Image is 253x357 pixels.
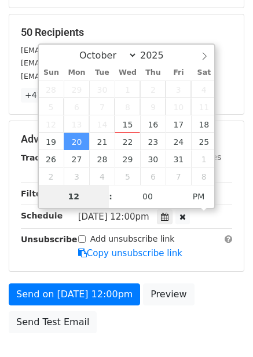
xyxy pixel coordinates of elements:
[191,69,217,76] span: Sat
[64,150,89,167] span: October 27, 2025
[191,167,217,185] span: November 8, 2025
[140,150,166,167] span: October 30, 2025
[39,115,64,133] span: October 12, 2025
[89,115,115,133] span: October 14, 2025
[115,150,140,167] span: October 29, 2025
[64,115,89,133] span: October 13, 2025
[191,81,217,98] span: October 4, 2025
[21,88,69,103] a: +47 more
[89,167,115,185] span: November 4, 2025
[140,98,166,115] span: October 9, 2025
[109,185,112,208] span: :
[166,115,191,133] span: October 17, 2025
[39,150,64,167] span: October 26, 2025
[9,283,140,305] a: Send on [DATE] 12:00pm
[21,153,60,162] strong: Tracking
[115,115,140,133] span: October 15, 2025
[64,98,89,115] span: October 6, 2025
[166,133,191,150] span: October 24, 2025
[191,150,217,167] span: November 1, 2025
[21,72,110,81] small: [EMAIL_ADDRESS]. Com
[21,211,63,220] strong: Schedule
[89,133,115,150] span: October 21, 2025
[191,115,217,133] span: October 18, 2025
[39,133,64,150] span: October 19, 2025
[166,98,191,115] span: October 10, 2025
[195,301,253,357] iframe: Chat Widget
[143,283,194,305] a: Preview
[140,69,166,76] span: Thu
[64,167,89,185] span: November 3, 2025
[21,235,78,244] strong: Unsubscribe
[21,59,150,67] small: [EMAIL_ADDRESS][DOMAIN_NAME]
[140,81,166,98] span: October 2, 2025
[21,133,232,145] h5: Advanced
[191,98,217,115] span: October 11, 2025
[115,81,140,98] span: October 1, 2025
[21,46,150,54] small: [EMAIL_ADDRESS][DOMAIN_NAME]
[21,189,50,198] strong: Filters
[64,81,89,98] span: September 29, 2025
[89,69,115,76] span: Tue
[39,98,64,115] span: October 5, 2025
[89,150,115,167] span: October 28, 2025
[90,233,175,245] label: Add unsubscribe link
[78,212,149,222] span: [DATE] 12:00pm
[115,69,140,76] span: Wed
[64,69,89,76] span: Mon
[89,81,115,98] span: September 30, 2025
[137,50,179,61] input: Year
[112,185,183,208] input: Minute
[166,81,191,98] span: October 3, 2025
[140,167,166,185] span: November 6, 2025
[191,133,217,150] span: October 25, 2025
[140,115,166,133] span: October 16, 2025
[39,167,64,185] span: November 2, 2025
[78,248,182,258] a: Copy unsubscribe link
[39,81,64,98] span: September 28, 2025
[64,133,89,150] span: October 20, 2025
[166,69,191,76] span: Fri
[115,133,140,150] span: October 22, 2025
[166,167,191,185] span: November 7, 2025
[89,98,115,115] span: October 7, 2025
[39,69,64,76] span: Sun
[21,26,232,39] h5: 50 Recipients
[115,98,140,115] span: October 8, 2025
[39,185,109,208] input: Hour
[9,311,97,333] a: Send Test Email
[140,133,166,150] span: October 23, 2025
[166,150,191,167] span: October 31, 2025
[183,185,215,208] span: Click to toggle
[115,167,140,185] span: November 5, 2025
